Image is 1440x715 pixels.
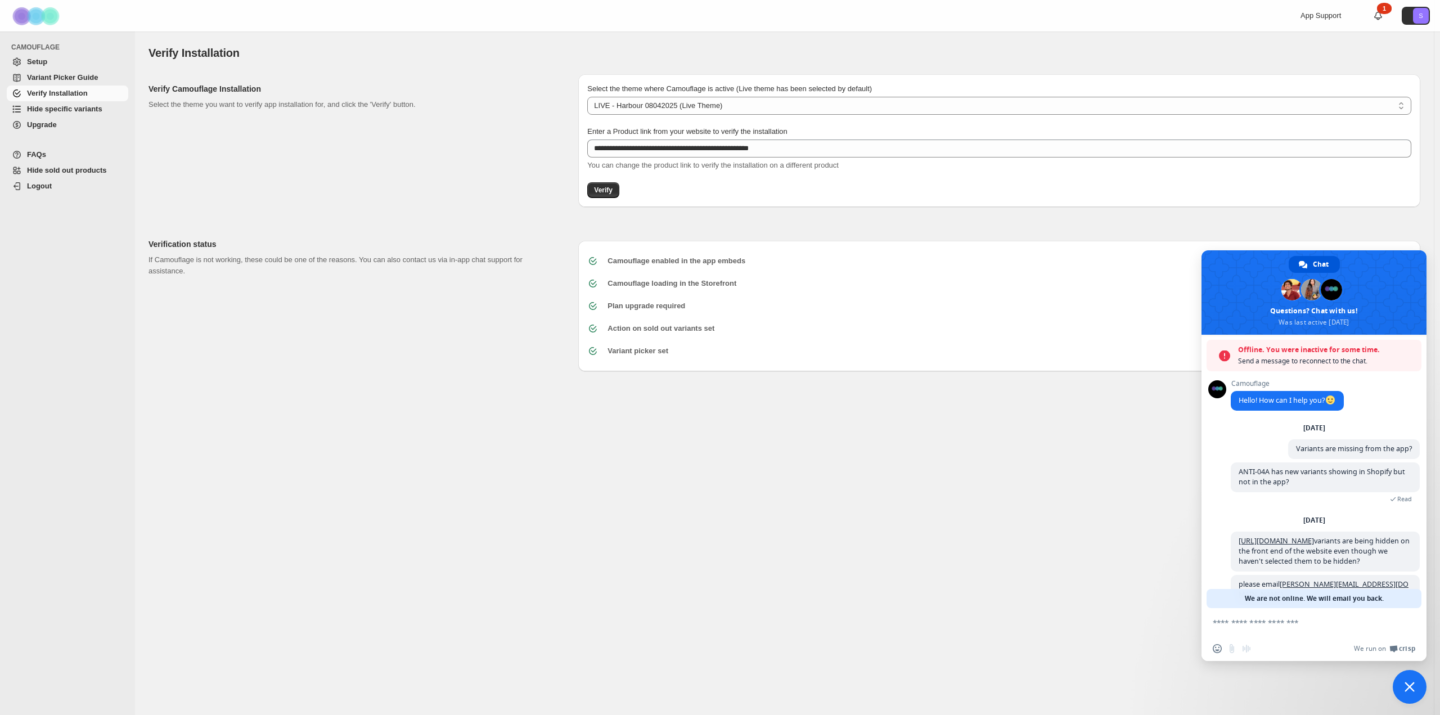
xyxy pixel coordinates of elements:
[7,86,128,101] a: Verify Installation
[1239,536,1410,566] span: variants are being hidden on the front end of the website even though we haven't selected them to...
[7,101,128,117] a: Hide specific variants
[587,84,872,93] span: Select the theme where Camouflage is active (Live theme has been selected by default)
[1239,579,1408,599] a: [PERSON_NAME][EMAIL_ADDRESS][DOMAIN_NAME]
[1238,356,1416,367] span: Send a message to reconnect to the chat.
[11,43,129,52] span: CAMOUFLAGE
[1419,12,1423,19] text: S
[607,257,745,265] b: Camouflage enabled in the app embeds
[1239,467,1405,487] span: ANTI-04A has new variants showing in Shopify but not in the app?
[607,279,736,287] b: Camouflage loading in the Storefront
[1213,608,1393,636] textarea: Compose your message...
[1399,644,1415,653] span: Crisp
[1238,344,1416,356] span: Offline. You were inactive for some time.
[1296,444,1412,453] span: Variants are missing from the app?
[148,254,560,277] p: If Camouflage is not working, these could be one of the reasons. You can also contact us via in-a...
[1239,579,1408,599] span: please email
[1300,11,1341,20] span: App Support
[587,127,787,136] span: Enter a Product link from your website to verify the installation
[148,83,560,95] h2: Verify Camouflage Installation
[9,1,65,32] img: Camouflage
[27,89,88,97] span: Verify Installation
[1245,589,1384,608] span: We are not online. We will email you back.
[7,117,128,133] a: Upgrade
[1377,3,1392,14] div: 1
[7,70,128,86] a: Variant Picker Guide
[27,166,107,174] span: Hide sold out products
[1402,7,1430,25] button: Avatar with initials S
[148,239,560,250] h2: Verification status
[1372,10,1384,21] a: 1
[1231,380,1344,388] span: Camouflage
[1393,670,1426,704] a: Close chat
[1289,256,1340,273] a: Chat
[1213,644,1222,653] span: Insert an emoji
[587,182,619,198] button: Verify
[27,57,47,66] span: Setup
[7,178,128,194] a: Logout
[1303,425,1325,431] div: [DATE]
[1313,256,1329,273] span: Chat
[607,347,668,355] b: Variant picker set
[1354,644,1386,653] span: We run on
[7,54,128,70] a: Setup
[594,186,613,195] span: Verify
[148,47,240,59] span: Verify Installation
[27,150,46,159] span: FAQs
[27,105,102,113] span: Hide specific variants
[1413,8,1429,24] span: Avatar with initials S
[27,182,52,190] span: Logout
[607,324,714,332] b: Action on sold out variants set
[1303,517,1325,524] div: [DATE]
[1397,495,1412,503] span: Read
[27,120,57,129] span: Upgrade
[607,302,685,310] b: Plan upgrade required
[1239,395,1336,405] span: Hello! How can I help you?
[7,163,128,178] a: Hide sold out products
[1239,536,1314,546] a: [URL][DOMAIN_NAME]
[1354,644,1415,653] a: We run onCrisp
[27,73,98,82] span: Variant Picker Guide
[7,147,128,163] a: FAQs
[148,99,560,110] p: Select the theme you want to verify app installation for, and click the 'Verify' button.
[587,161,839,169] span: You can change the product link to verify the installation on a different product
